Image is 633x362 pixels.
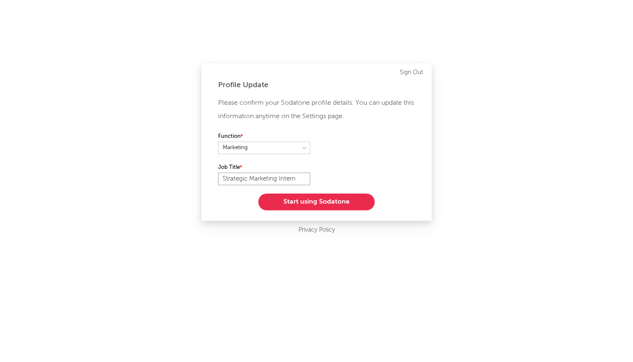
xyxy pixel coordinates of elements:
a: Privacy Policy [298,225,335,235]
a: Sign Out [400,67,423,78]
div: Profile Update [218,80,415,90]
p: Please confirm your Sodatone profile details. You can update this information anytime on the Sett... [218,96,415,123]
label: Job Title [218,163,310,173]
label: Function [218,132,310,142]
button: Start using Sodatone [258,194,375,210]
